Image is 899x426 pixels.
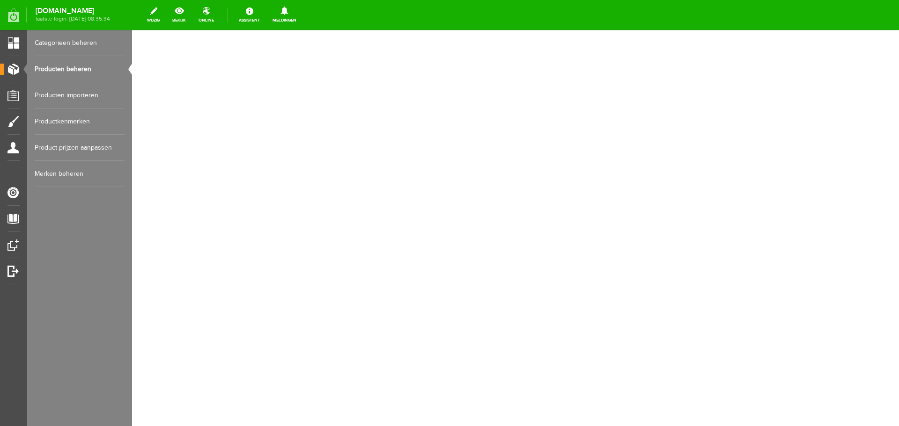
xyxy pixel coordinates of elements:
[35,108,125,135] a: Productkenmerken
[35,161,125,187] a: Merken beheren
[36,16,110,22] span: laatste login: [DATE] 08:35:34
[36,8,110,14] strong: [DOMAIN_NAME]
[233,5,265,25] a: Assistent
[35,82,125,108] a: Producten importeren
[35,135,125,161] a: Product prijzen aanpassen
[193,5,220,25] a: online
[267,5,302,25] a: Meldingen
[35,56,125,82] a: Producten beheren
[141,5,165,25] a: wijzig
[167,5,192,25] a: bekijk
[35,30,125,56] a: Categorieën beheren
